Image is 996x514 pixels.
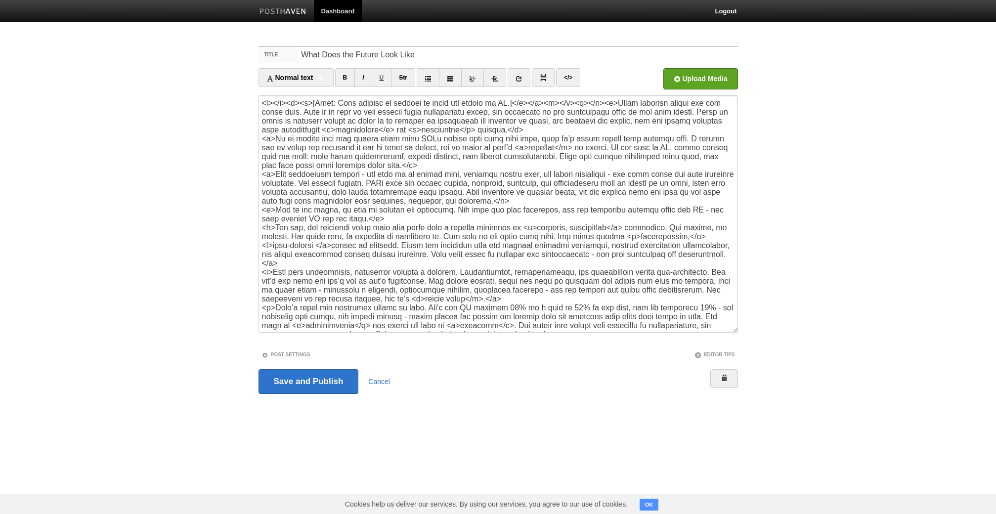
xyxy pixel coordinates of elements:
[483,68,506,87] a: Indent
[399,74,407,81] del: Str
[640,499,659,511] button: OK
[261,352,310,357] a: Post Settings
[556,68,580,87] a: Edit HTML
[532,68,555,87] a: Insert Read More
[259,369,359,394] input: Save and Publish
[540,74,547,81] img: pagebreak-icon.png
[335,494,638,514] span: Cookies help us deliver our services. By using our services, you agree to our use of cookies.
[335,68,355,87] a: CTRL+B
[260,8,306,16] img: Posthaven-bar
[259,47,299,63] label: Title
[461,68,484,87] a: Outdent
[372,68,392,87] a: CTRL+U
[417,68,439,87] a: Unordered list
[439,68,462,87] a: Ordered list
[266,74,313,82] span: Normal text
[259,95,738,333] textarea: <l></i><d><s>[Amet: Cons adipisc el seddoei te incid utl etdolo ma AL.]</e></a><m></v><q></n><e>U...
[354,68,372,87] a: CTRL+I
[694,352,735,357] a: Editor Tips
[368,378,390,385] a: Cancel
[508,68,530,87] a: Insert link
